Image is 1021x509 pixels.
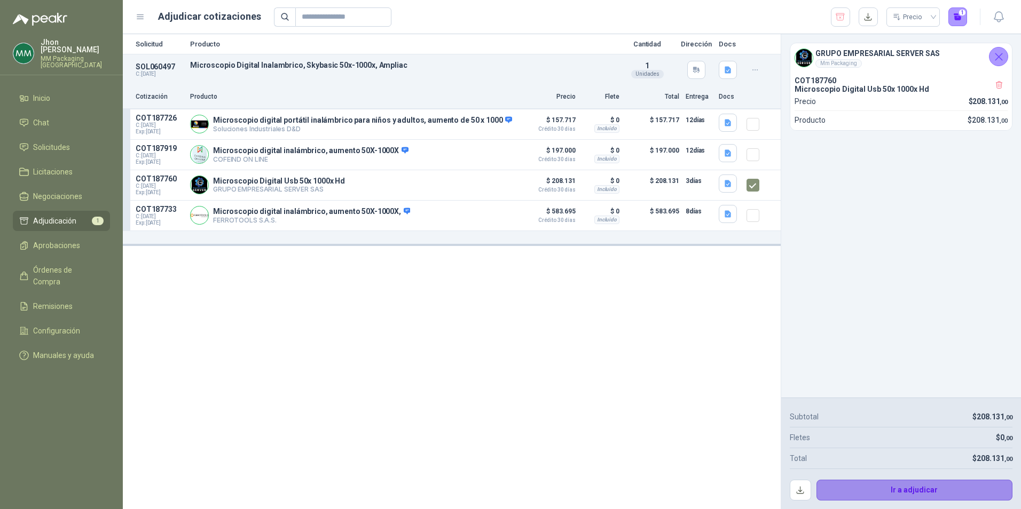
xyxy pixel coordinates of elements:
[213,116,512,125] p: Microscopio digital portátil inalámbrico para niños y adultos, aumento de 50 x 1000
[136,213,184,220] span: C: [DATE]
[522,92,576,102] p: Precio
[795,96,816,107] p: Precio
[13,321,110,341] a: Configuración
[582,114,619,126] p: $ 0
[719,41,740,47] p: Docs
[645,61,649,70] span: 1
[136,62,184,71] p: SOL060497
[815,59,862,68] div: Mm Packaging
[136,189,184,196] span: Exp: [DATE]
[522,157,576,162] span: Crédito 30 días
[13,113,110,133] a: Chat
[582,92,619,102] p: Flete
[790,452,807,464] p: Total
[626,174,679,196] p: $ 208.131
[13,211,110,231] a: Adjudicación1
[594,185,619,194] div: Incluido
[972,452,1012,464] p: $
[594,216,619,224] div: Incluido
[522,144,576,162] p: $ 197.000
[33,264,100,288] span: Órdenes de Compra
[968,114,1008,126] p: $
[13,260,110,292] a: Órdenes de Compra
[213,216,410,224] p: FERROTOOLS S.A.S.
[816,480,1013,501] button: Ir a adjudicar
[989,47,1008,66] button: Cerrar
[680,41,712,47] p: Dirección
[522,218,576,223] span: Crédito 30 días
[686,174,712,187] p: 3 días
[626,144,679,165] p: $ 197.000
[41,38,110,53] p: Jhon [PERSON_NAME]
[136,92,184,102] p: Cotización
[522,114,576,132] p: $ 157.717
[977,454,1012,463] span: 208.131
[13,345,110,365] a: Manuales y ayuda
[582,144,619,157] p: $ 0
[972,97,1008,106] span: 208.131
[136,41,184,47] p: Solicitud
[977,412,1012,421] span: 208.131
[948,7,968,27] button: 1
[213,177,345,185] p: Microscopio Digital Usb 50x 1000x Hd
[594,124,619,133] div: Incluido
[136,183,184,189] span: C: [DATE]
[795,85,1008,93] p: Microscopio Digital Usb 50x 1000x Hd
[893,9,924,25] div: Precio
[972,116,1008,124] span: 208.131
[626,114,679,135] p: $ 157.717
[33,92,50,104] span: Inicio
[13,13,67,26] img: Logo peakr
[191,146,208,163] img: Company Logo
[996,432,1012,443] p: $
[13,186,110,206] a: Negociaciones
[158,9,261,24] h1: Adjudicar cotizaciones
[594,155,619,163] div: Incluido
[790,411,819,423] p: Subtotal
[626,205,679,226] p: $ 583.695
[136,220,184,226] span: Exp: [DATE]
[213,125,512,133] p: Soluciones Industriales D&D
[190,41,614,47] p: Producto
[719,92,740,102] p: Docs
[92,217,104,225] span: 1
[33,240,80,251] span: Aprobaciones
[1004,456,1012,463] span: ,00
[136,122,184,129] span: C: [DATE]
[815,47,940,59] h4: GRUPO EMPRESARIAL SERVER SAS
[790,432,810,443] p: Fletes
[136,129,184,135] span: Exp: [DATE]
[13,162,110,182] a: Licitaciones
[582,174,619,187] p: $ 0
[136,114,184,122] p: COT187726
[136,159,184,165] span: Exp: [DATE]
[190,61,614,69] p: Microscopio Digital Inalambrico, Skybasic 50x-1000x, Ampliac
[190,92,516,102] p: Producto
[1000,117,1008,124] span: ,00
[686,114,712,126] p: 12 días
[213,155,409,163] p: COFEIND ON LINE
[33,117,49,129] span: Chat
[972,411,1012,423] p: $
[191,115,208,133] img: Company Logo
[522,126,576,132] span: Crédito 30 días
[191,176,208,194] img: Company Logo
[33,215,76,227] span: Adjudicación
[686,92,712,102] p: Entrega
[969,96,1008,107] p: $
[33,166,73,178] span: Licitaciones
[790,43,1012,72] div: Company LogoGRUPO EMPRESARIAL SERVER SASMm Packaging
[136,153,184,159] span: C: [DATE]
[631,70,664,78] div: Unidades
[1004,435,1012,442] span: ,00
[136,144,184,153] p: COT187919
[626,92,679,102] p: Total
[522,205,576,223] p: $ 583.695
[795,114,826,126] p: Producto
[13,88,110,108] a: Inicio
[33,190,82,202] span: Negociaciones
[13,235,110,256] a: Aprobaciones
[686,144,712,157] p: 12 días
[1000,99,1008,106] span: ,00
[1000,433,1012,442] span: 0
